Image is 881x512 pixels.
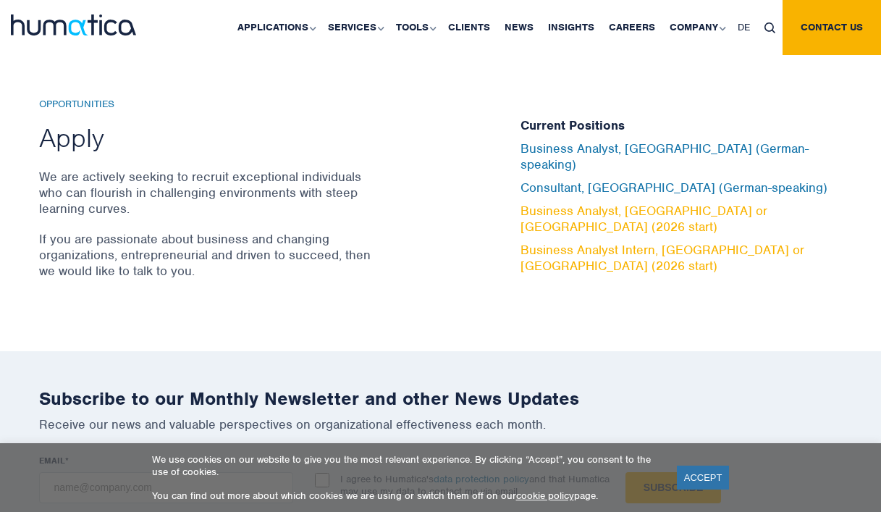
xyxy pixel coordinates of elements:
[520,118,843,134] h5: Current Positions
[152,490,659,502] p: You can find out more about which cookies we are using or switch them off on our page.
[520,203,767,235] a: Business Analyst, [GEOGRAPHIC_DATA] or [GEOGRAPHIC_DATA] (2026 start)
[520,140,809,172] a: Business Analyst, [GEOGRAPHIC_DATA] (German-speaking)
[39,121,376,154] h2: Apply
[39,416,843,432] p: Receive our news and valuable perspectives on organizational effectiveness each month.
[520,180,827,196] a: Consultant, [GEOGRAPHIC_DATA] (German-speaking)
[764,22,775,33] img: search_icon
[39,231,376,279] p: If you are passionate about business and changing organizations, entrepreneurial and driven to su...
[516,490,574,502] a: cookie policy
[11,14,136,35] img: logo
[39,387,843,410] h2: Subscribe to our Monthly Newsletter and other News Updates
[39,169,376,217] p: We are actively seeking to recruit exceptional individuals who can flourish in challenging enviro...
[738,21,750,33] span: DE
[152,453,659,478] p: We use cookies on our website to give you the most relevant experience. By clicking “Accept”, you...
[39,98,376,111] h6: Opportunities
[520,242,804,274] a: Business Analyst Intern, [GEOGRAPHIC_DATA] or [GEOGRAPHIC_DATA] (2026 start)
[677,466,730,490] a: ACCEPT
